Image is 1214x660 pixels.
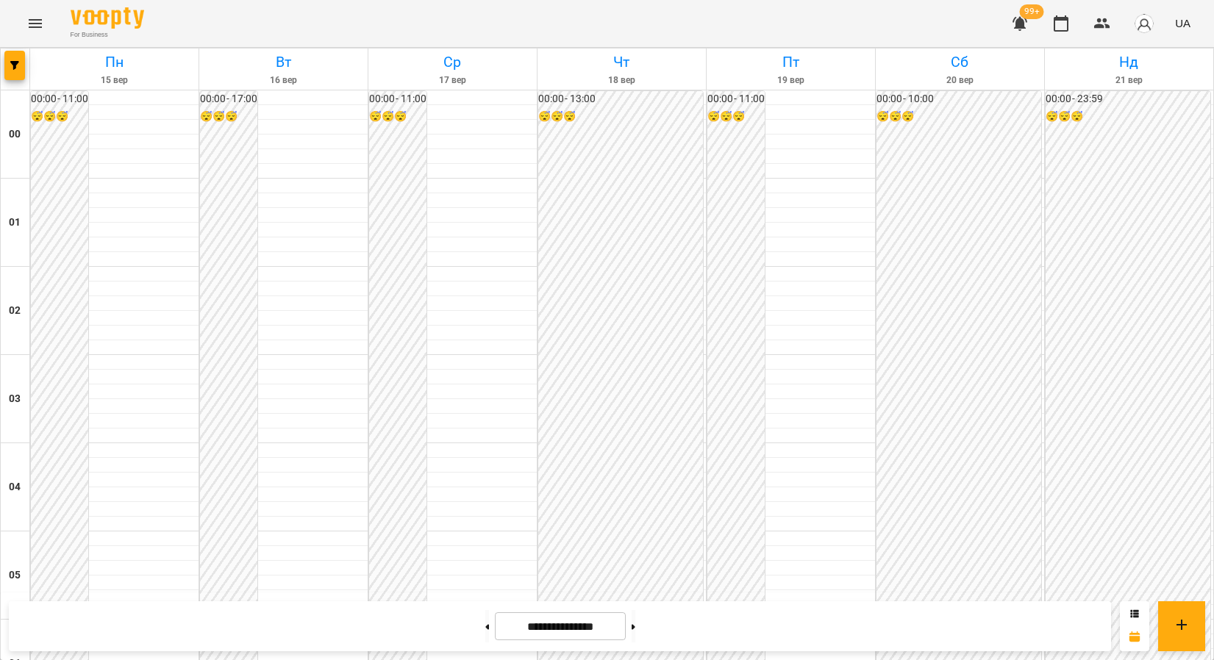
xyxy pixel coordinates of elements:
[538,91,703,107] h6: 00:00 - 13:00
[71,7,144,29] img: Voopty Logo
[1047,73,1211,87] h6: 21 вер
[1020,4,1044,19] span: 99+
[9,391,21,407] h6: 03
[201,73,365,87] h6: 16 вер
[18,6,53,41] button: Menu
[1047,51,1211,73] h6: Нд
[200,91,257,107] h6: 00:00 - 17:00
[201,51,365,73] h6: Вт
[369,109,426,125] h6: 😴😴😴
[371,51,535,73] h6: Ср
[876,91,1041,107] h6: 00:00 - 10:00
[1169,10,1196,37] button: UA
[540,73,704,87] h6: 18 вер
[31,109,88,125] h6: 😴😴😴
[538,109,703,125] h6: 😴😴😴
[9,215,21,231] h6: 01
[369,91,426,107] h6: 00:00 - 11:00
[709,51,873,73] h6: Пт
[371,73,535,87] h6: 17 вер
[200,109,257,125] h6: 😴😴😴
[709,73,873,87] h6: 19 вер
[707,109,765,125] h6: 😴😴😴
[9,303,21,319] h6: 02
[876,109,1041,125] h6: 😴😴😴
[71,30,144,40] span: For Business
[9,479,21,495] h6: 04
[1175,15,1190,31] span: UA
[878,51,1042,73] h6: Сб
[9,126,21,143] h6: 00
[31,91,88,107] h6: 00:00 - 11:00
[9,567,21,584] h6: 05
[32,51,196,73] h6: Пн
[1046,91,1210,107] h6: 00:00 - 23:59
[540,51,704,73] h6: Чт
[878,73,1042,87] h6: 20 вер
[1046,109,1210,125] h6: 😴😴😴
[1134,13,1154,34] img: avatar_s.png
[32,73,196,87] h6: 15 вер
[707,91,765,107] h6: 00:00 - 11:00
